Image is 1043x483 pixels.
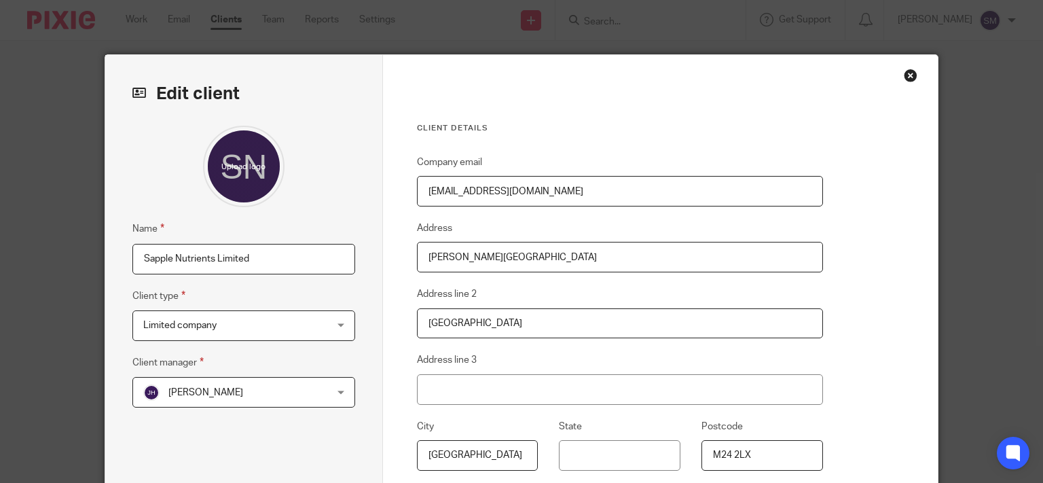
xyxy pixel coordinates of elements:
[417,353,477,367] label: Address line 3
[132,82,355,105] h2: Edit client
[417,420,434,433] label: City
[132,221,164,236] label: Name
[132,288,185,304] label: Client type
[904,69,917,82] div: Close this dialog window
[417,156,482,169] label: Company email
[417,123,823,134] h3: Client details
[701,420,743,433] label: Postcode
[417,287,477,301] label: Address line 2
[559,420,582,433] label: State
[143,321,217,330] span: Limited company
[417,221,452,235] label: Address
[132,355,204,370] label: Client manager
[143,384,160,401] img: svg%3E
[168,388,243,397] span: [PERSON_NAME]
